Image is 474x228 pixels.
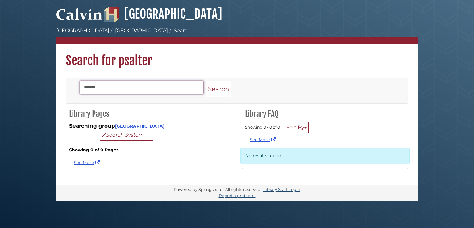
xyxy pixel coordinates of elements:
h2: Library Pages [66,109,232,119]
li: Search [168,27,191,34]
a: [GEOGRAPHIC_DATA] [56,27,109,33]
img: Hekman Library Logo [104,7,119,22]
strong: Showing 0 of 0 Pages [69,147,229,153]
a: Report a problem. [219,193,256,198]
nav: breadcrumb [56,27,418,44]
button: Sort By [285,122,309,133]
a: See more psalter results [74,160,101,165]
div: Searching group [69,122,229,141]
a: Library Staff Login [263,187,300,192]
div: All rights reserved. [224,187,262,192]
a: Calvin University [56,14,103,20]
a: [GEOGRAPHIC_DATA] [104,6,222,22]
a: [GEOGRAPHIC_DATA] [115,27,168,33]
span: Showing 0 - 0 of 0 [245,125,280,129]
a: See More [250,137,277,142]
p: No results found. [240,148,410,164]
div: Powered by Springshare. [173,187,224,192]
h1: Search for psalter [56,44,418,68]
h2: Library FAQ [242,109,408,119]
img: Calvin [56,5,103,22]
button: Search [206,81,231,97]
button: Search System [100,130,153,141]
a: [GEOGRAPHIC_DATA] [115,123,164,129]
